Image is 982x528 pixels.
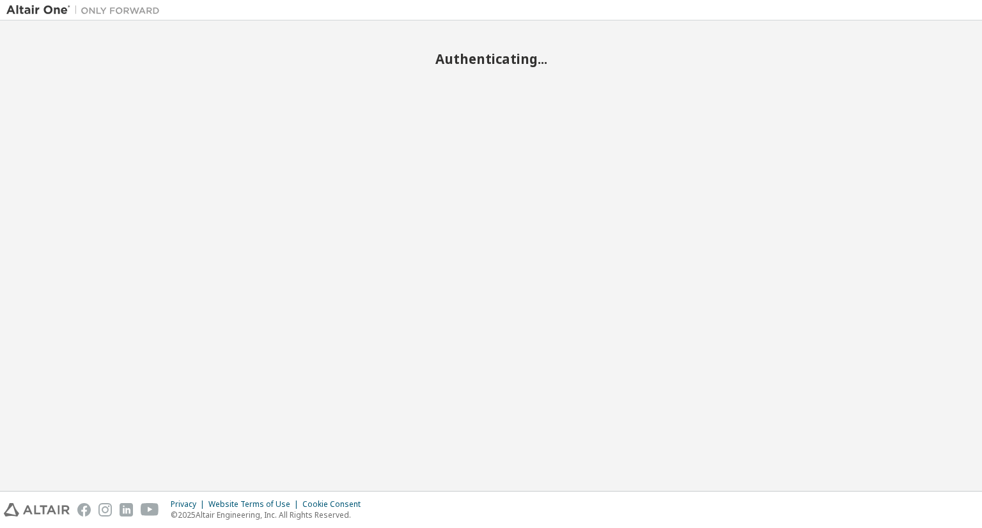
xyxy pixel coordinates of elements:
[77,503,91,516] img: facebook.svg
[171,499,208,509] div: Privacy
[6,50,976,67] h2: Authenticating...
[171,509,368,520] p: © 2025 Altair Engineering, Inc. All Rights Reserved.
[302,499,368,509] div: Cookie Consent
[141,503,159,516] img: youtube.svg
[208,499,302,509] div: Website Terms of Use
[98,503,112,516] img: instagram.svg
[120,503,133,516] img: linkedin.svg
[6,4,166,17] img: Altair One
[4,503,70,516] img: altair_logo.svg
